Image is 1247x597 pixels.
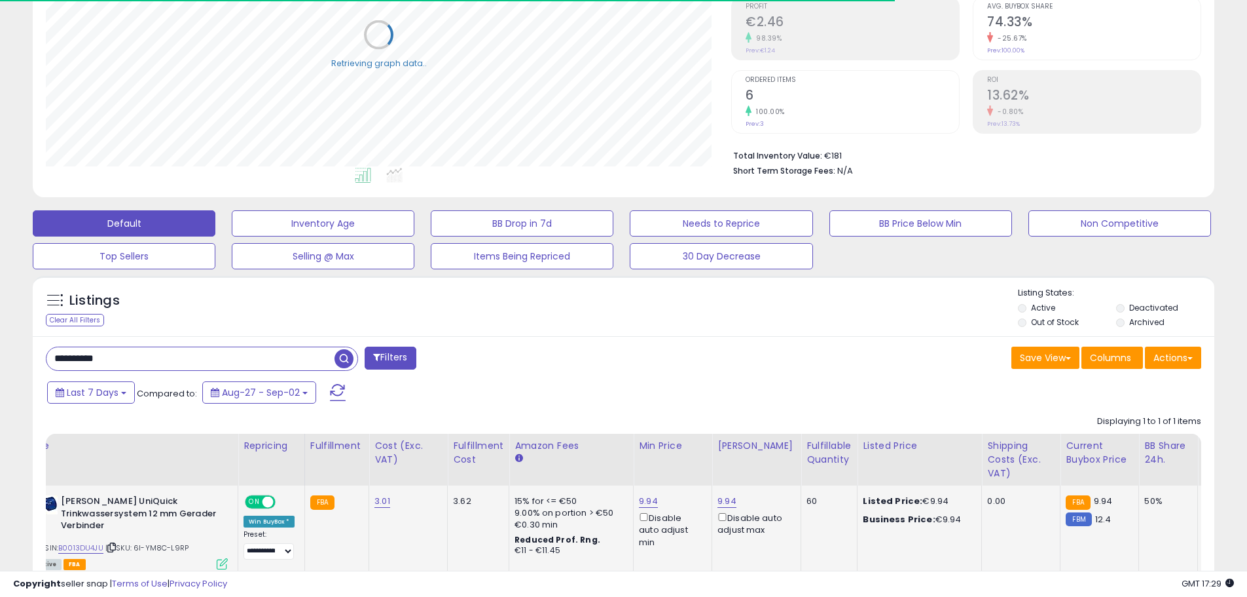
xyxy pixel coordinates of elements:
[31,559,62,570] span: All listings currently available for purchase on Amazon
[1011,347,1079,369] button: Save View
[112,577,168,590] a: Terms of Use
[987,88,1201,106] h2: 13.62%
[58,543,103,554] a: B0013DU4JU
[746,3,959,10] span: Profit
[244,439,299,453] div: Repricing
[1066,439,1133,467] div: Current Buybox Price
[746,77,959,84] span: Ordered Items
[987,120,1020,128] small: Prev: 13.73%
[310,495,334,510] small: FBA
[274,497,295,508] span: OFF
[806,495,847,507] div: 60
[746,14,959,32] h2: €2.46
[993,107,1023,117] small: -0.80%
[1018,287,1214,299] p: Listing States:
[431,210,613,237] button: BB Drop in 7d
[863,495,971,507] div: €9.94
[244,516,295,528] div: Win BuyBox *
[987,3,1201,10] span: Avg. Buybox Share
[515,507,623,519] div: 9.00% on portion > €50
[987,77,1201,84] span: ROI
[837,164,853,177] span: N/A
[1145,347,1201,369] button: Actions
[987,47,1024,54] small: Prev: 100.00%
[751,107,785,117] small: 100.00%
[746,47,775,54] small: Prev: €1.24
[232,210,414,237] button: Inventory Age
[829,210,1012,237] button: BB Price Below Min
[717,510,791,536] div: Disable auto adjust max
[806,439,852,467] div: Fulfillable Quantity
[431,243,613,269] button: Items Being Repriced
[137,387,197,400] span: Compared to:
[863,439,976,453] div: Listed Price
[365,347,416,370] button: Filters
[246,497,262,508] span: ON
[515,519,623,531] div: €0.30 min
[1066,495,1090,510] small: FBA
[374,439,442,467] div: Cost (Exc. VAT)
[639,510,702,549] div: Disable auto adjust min
[232,243,414,269] button: Selling @ Max
[1031,302,1055,313] label: Active
[1066,512,1091,526] small: FBM
[374,495,390,508] a: 3.01
[67,386,118,399] span: Last 7 Days
[639,495,658,508] a: 9.94
[1144,495,1187,507] div: 50%
[222,386,300,399] span: Aug-27 - Sep-02
[630,243,812,269] button: 30 Day Decrease
[13,578,227,590] div: seller snap | |
[453,439,503,467] div: Fulfillment Cost
[47,381,135,404] button: Last 7 Days
[515,453,522,465] small: Amazon Fees.
[1129,302,1178,313] label: Deactivated
[453,495,499,507] div: 3.62
[1129,317,1165,328] label: Archived
[1094,495,1113,507] span: 9.94
[244,530,295,560] div: Preset:
[751,33,782,43] small: 98.39%
[863,495,922,507] b: Listed Price:
[639,439,706,453] div: Min Price
[13,577,61,590] strong: Copyright
[1031,317,1079,328] label: Out of Stock
[515,545,623,556] div: €11 - €11.45
[733,165,835,176] b: Short Term Storage Fees:
[630,210,812,237] button: Needs to Reprice
[28,439,232,453] div: Title
[515,495,623,507] div: 15% for <= €50
[202,381,316,404] button: Aug-27 - Sep-02
[105,543,189,553] span: | SKU: 6I-YM8C-L9RP
[1095,513,1111,526] span: 12.4
[1081,347,1143,369] button: Columns
[717,495,736,508] a: 9.94
[733,147,1191,163] li: €181
[170,577,227,590] a: Privacy Policy
[63,559,86,570] span: FBA
[33,210,215,237] button: Default
[331,57,427,69] div: Retrieving graph data..
[863,513,935,526] b: Business Price:
[987,495,1050,507] div: 0.00
[863,514,971,526] div: €9.94
[1028,210,1211,237] button: Non Competitive
[61,495,220,535] b: [PERSON_NAME] UniQuick Trinkwassersystem 12 mm Gerader Verbinder
[733,150,822,161] b: Total Inventory Value:
[717,439,795,453] div: [PERSON_NAME]
[310,439,363,453] div: Fulfillment
[33,243,215,269] button: Top Sellers
[987,439,1055,480] div: Shipping Costs (Exc. VAT)
[46,314,104,326] div: Clear All Filters
[993,33,1027,43] small: -25.67%
[515,534,600,545] b: Reduced Prof. Rng.
[746,120,764,128] small: Prev: 3
[1097,415,1201,428] div: Displaying 1 to 1 of 1 items
[69,292,120,310] h5: Listings
[1144,439,1192,467] div: BB Share 24h.
[515,439,628,453] div: Amazon Fees
[1182,577,1234,590] span: 2025-09-10 17:29 GMT
[746,88,959,106] h2: 6
[1090,351,1131,364] span: Columns
[987,14,1201,32] h2: 74.33%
